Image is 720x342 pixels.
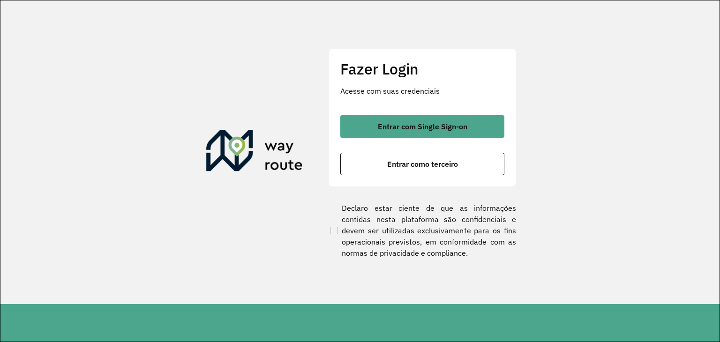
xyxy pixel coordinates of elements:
label: Declaro estar ciente de que as informações contidas nesta plataforma são confidenciais e devem se... [329,202,516,259]
button: button [340,153,504,175]
span: Entrar com Single Sign-on [378,123,467,130]
img: Roteirizador AmbevTech [206,130,303,175]
span: Entrar como terceiro [387,160,458,168]
button: button [340,115,504,138]
h2: Fazer Login [340,60,504,78]
p: Acesse com suas credenciais [340,85,504,97]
